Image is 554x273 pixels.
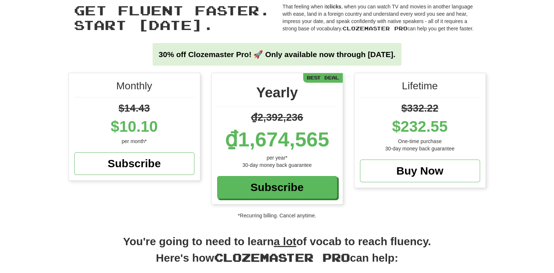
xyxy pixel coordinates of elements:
[217,125,337,154] div: ₫1,674,565
[360,160,480,182] a: Buy Now
[360,145,480,152] div: 30-day money back guarantee
[360,79,480,97] div: Lifetime
[342,25,408,31] span: Clozemaster Pro
[327,4,341,10] strong: clicks
[74,79,194,97] div: Monthly
[303,73,343,82] div: Best Deal
[274,235,297,247] u: a lot
[251,112,303,123] span: ₫2,392,236
[159,50,395,59] strong: 30% off Clozemaster Pro! 🚀 Only available now through [DATE].
[283,3,480,32] p: That feeling when it , when you can watch TV and movies in another language with ease, land in a ...
[360,138,480,145] div: One-time purchase
[119,102,150,114] span: $14.43
[217,161,337,169] div: 30-day money back guarantee
[74,138,194,145] div: per month*
[217,154,337,161] div: per year*
[74,2,270,33] span: Get fluent faster. Start [DATE].
[74,152,194,175] a: Subscribe
[214,251,350,264] span: Clozemaster Pro
[360,116,480,138] div: $232.55
[217,82,337,106] div: Yearly
[401,102,438,114] span: $332.22
[217,176,337,199] a: Subscribe
[74,116,194,138] div: $10.10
